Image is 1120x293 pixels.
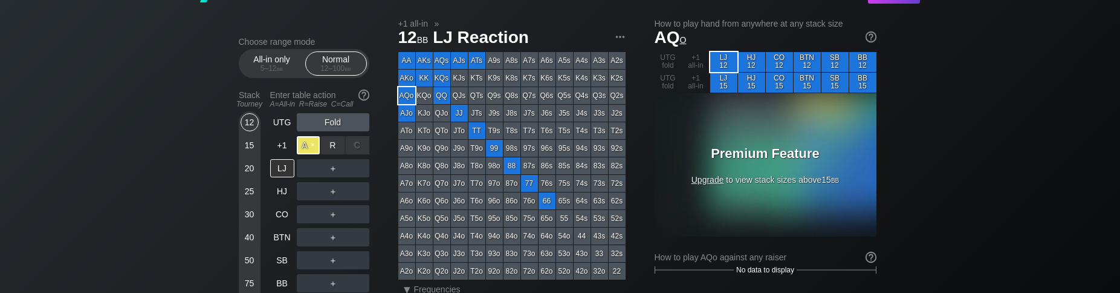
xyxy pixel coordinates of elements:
[539,263,555,280] div: 62o
[521,157,538,174] div: 87s
[416,87,433,104] div: KQo
[539,157,555,174] div: 86s
[321,136,345,154] div: R
[591,228,608,245] div: 43s
[503,228,520,245] div: 84o
[486,140,503,157] div: 99
[451,157,468,174] div: J8o
[398,70,415,87] div: AKo
[521,87,538,104] div: Q7s
[357,88,371,102] img: help.32db89a4.svg
[433,52,450,69] div: AQs
[503,193,520,209] div: 86o
[468,245,485,262] div: T3o
[428,19,445,28] span: »
[503,210,520,227] div: 85o
[270,182,294,200] div: HJ
[416,193,433,209] div: K6o
[574,228,591,245] div: 44
[451,175,468,192] div: J7o
[451,105,468,122] div: JJ
[297,251,369,269] div: ＋
[416,122,433,139] div: KTo
[270,159,294,177] div: LJ
[591,157,608,174] div: 83s
[241,274,259,292] div: 75
[682,52,710,72] div: +1 all-in
[297,182,369,200] div: ＋
[521,52,538,69] div: A7s
[398,175,415,192] div: A7o
[308,142,315,148] span: ✕
[521,193,538,209] div: 76o
[539,245,555,262] div: 63o
[239,37,369,47] h2: Choose range mode
[433,140,450,157] div: Q9o
[234,100,265,108] div: Tourney
[591,210,608,227] div: 53s
[486,193,503,209] div: 96o
[433,193,450,209] div: Q6o
[297,113,369,131] div: Fold
[849,73,876,93] div: BB 15
[794,73,821,93] div: BTN 15
[591,263,608,280] div: 32o
[591,105,608,122] div: J3s
[468,122,485,139] div: TT
[556,175,573,192] div: 75s
[591,140,608,157] div: 93s
[433,245,450,262] div: Q3o
[864,251,878,264] img: help.32db89a4.svg
[433,70,450,87] div: KQs
[416,140,433,157] div: K9o
[416,70,433,87] div: KK
[297,274,369,292] div: ＋
[270,251,294,269] div: SB
[451,87,468,104] div: QJs
[609,87,626,104] div: Q2s
[416,52,433,69] div: AKs
[521,210,538,227] div: 75o
[690,146,841,185] div: to view stack sizes above 15
[468,140,485,157] div: T9o
[270,136,294,154] div: +1
[655,28,687,47] span: AQ
[486,87,503,104] div: Q9s
[521,122,538,139] div: T7s
[241,182,259,200] div: 25
[574,263,591,280] div: 42o
[241,136,259,154] div: 15
[574,193,591,209] div: 64s
[486,122,503,139] div: T9s
[433,175,450,192] div: Q7o
[710,52,737,72] div: LJ 12
[794,52,821,72] div: BTN 12
[433,105,450,122] div: QJo
[609,157,626,174] div: 82s
[486,52,503,69] div: A9s
[864,30,878,44] img: help.32db89a4.svg
[556,157,573,174] div: 85s
[468,52,485,69] div: ATs
[241,228,259,246] div: 40
[849,52,876,72] div: BB 12
[270,274,294,292] div: BB
[539,210,555,227] div: 65o
[398,140,415,157] div: A9o
[738,52,765,72] div: HJ 12
[539,228,555,245] div: 64o
[831,175,839,185] span: bb
[574,245,591,262] div: 43o
[433,228,450,245] div: Q4o
[270,100,369,108] div: A=All-in R=Raise C=Call
[468,70,485,87] div: KTs
[574,140,591,157] div: 94s
[556,122,573,139] div: T5s
[691,175,724,185] span: Upgrade
[277,64,283,73] span: bb
[609,175,626,192] div: 72s
[398,122,415,139] div: ATo
[574,122,591,139] div: T4s
[503,175,520,192] div: 87o
[270,228,294,246] div: BTN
